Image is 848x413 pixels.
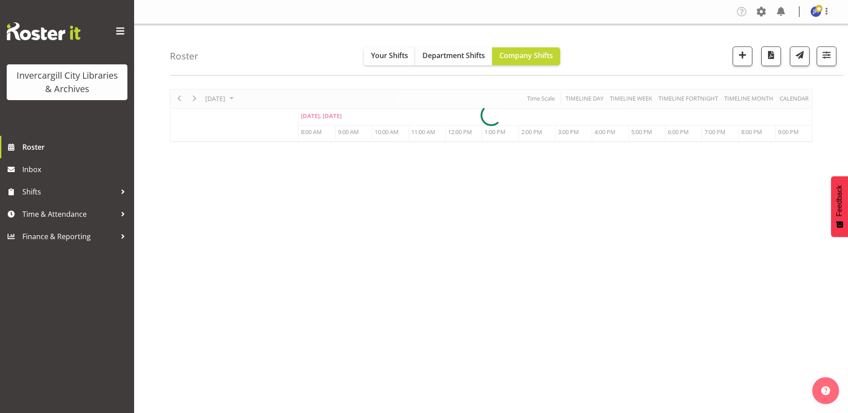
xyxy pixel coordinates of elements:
[733,46,752,66] button: Add a new shift
[16,69,118,96] div: Invercargill City Libraries & Archives
[371,51,408,60] span: Your Shifts
[821,386,830,395] img: help-xxl-2.png
[170,51,198,61] h4: Roster
[22,185,116,198] span: Shifts
[761,46,781,66] button: Download a PDF of the roster for the current day
[415,47,492,65] button: Department Shifts
[492,47,560,65] button: Company Shifts
[22,207,116,221] span: Time & Attendance
[499,51,553,60] span: Company Shifts
[790,46,810,66] button: Send a list of all shifts for the selected filtered period to all rostered employees.
[422,51,485,60] span: Department Shifts
[22,230,116,243] span: Finance & Reporting
[831,176,848,237] button: Feedback - Show survey
[817,46,836,66] button: Filter Shifts
[7,22,80,40] img: Rosterit website logo
[810,6,821,17] img: jillian-hunter11667.jpg
[22,163,130,176] span: Inbox
[364,47,415,65] button: Your Shifts
[22,140,130,154] span: Roster
[835,185,844,216] span: Feedback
